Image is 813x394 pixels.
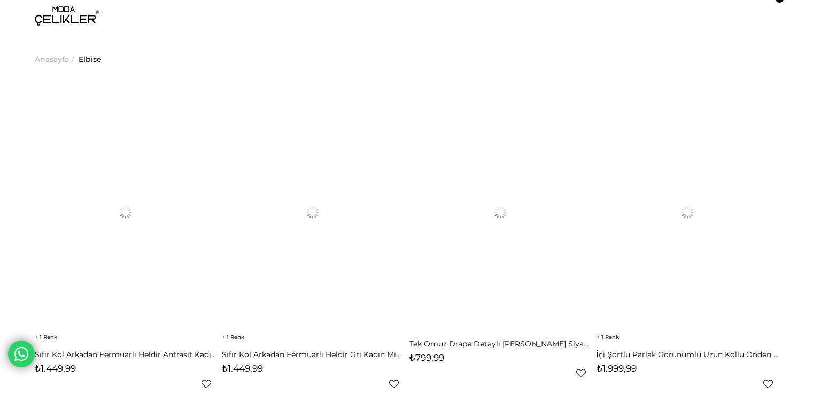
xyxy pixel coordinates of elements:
img: Sıfır Kol Arkadan Fermuarlı Heldir Gri Kadın Mini Elbise 26K105 [302,202,323,223]
span: 1 [222,334,244,341]
span: ₺799,99 [409,352,444,363]
a: Favorilere Ekle [576,368,586,378]
span: ₺1.999,99 [597,363,637,374]
span: ₺1.449,99 [222,363,263,374]
a: Favorilere Ekle [202,379,211,389]
a: Tek Omuz Drape Detaylı [PERSON_NAME] Siyah Kadın Kadife Elbise 26K111 [409,339,591,349]
a: Elbise [79,32,102,86]
a: Favorilere Ekle [763,379,773,389]
a: Favorilere Ekle [389,379,399,389]
img: Tek Omuz Drape Detaylı Ulyana Siyah Kadın Kadife Elbise 26K111 [490,202,511,223]
a: Sıfır Kol Arkadan Fermuarlı Heldir Antrasit Kadın Mini Elbise 26K105 [35,350,216,359]
li: > [35,32,77,86]
span: 1 [597,334,619,341]
img: logo [35,6,99,26]
span: 1 [35,334,57,341]
a: Sıfır Kol Arkadan Fermuarlı Heldir Gri Kadın Mini Elbise 26K105 [222,350,404,359]
img: İçi Şortlu Parlak Görünümlü Uzun Kollu Önden Bağlama Detaylı Mini Britt Vizon Kadın Elbise 26K027 [677,202,698,223]
span: ₺1.449,99 [35,363,76,374]
a: Anasayfa [35,32,69,86]
img: Sıfır Kol Arkadan Fermuarlı Heldir Antrasit Kadın Mini Elbise 26K105 [115,202,136,223]
img: png;base64,iVBORw0KGgoAAAANSUhEUgAAAAEAAAABCAYAAAAfFcSJAAAAAXNSR0IArs4c6QAAAA1JREFUGFdjePfu3X8ACW... [597,389,597,389]
a: İçi Şortlu Parlak Görünümlü Uzun Kollu Önden Bağlama Detaylı Mini [PERSON_NAME] Vizon Kadın Elbis... [597,350,778,359]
